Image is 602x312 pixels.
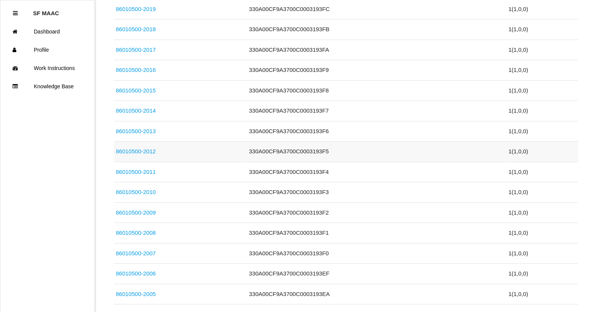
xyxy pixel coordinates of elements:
td: 330A00CF9A3700C0003193F2 [247,202,507,223]
a: 86010500-2009 [116,209,156,216]
a: Dashboard [0,22,95,41]
a: 86010500-2011 [116,169,156,175]
td: 330A00CF9A3700C0003193F3 [247,182,507,203]
td: 330A00CF9A3700C0003193EF [247,264,507,284]
a: Work Instructions [0,59,95,77]
td: 1 ( 1 , 0 , 0 ) [507,243,578,264]
td: 330A00CF9A3700C0003193F6 [247,121,507,142]
td: 330A00CF9A3700C0003193EA [247,284,507,304]
a: 86010500-2018 [116,26,156,32]
td: 1 ( 1 , 0 , 0 ) [507,40,578,60]
a: 86010500-2016 [116,67,156,73]
a: 86010500-2007 [116,250,156,256]
td: 1 ( 1 , 0 , 0 ) [507,284,578,304]
a: Knowledge Base [0,77,95,96]
td: 330A00CF9A3700C0003193FB [247,19,507,40]
a: 86010500-2008 [116,229,156,236]
a: 86010500-2017 [116,46,156,53]
a: 86010500-2019 [116,6,156,12]
a: 86010500-2006 [116,270,156,277]
a: 86010500-2012 [116,148,156,154]
a: 86010500-2010 [116,189,156,195]
div: Close [13,4,18,22]
td: 330A00CF9A3700C0003193FA [247,40,507,60]
td: 1 ( 1 , 0 , 0 ) [507,223,578,244]
a: 86010500-2005 [116,291,156,297]
td: 1 ( 1 , 0 , 0 ) [507,142,578,162]
td: 330A00CF9A3700C0003193F8 [247,80,507,101]
td: 1 ( 1 , 0 , 0 ) [507,101,578,121]
a: 86010500-2014 [116,107,156,114]
td: 1 ( 1 , 0 , 0 ) [507,60,578,81]
td: 330A00CF9A3700C0003193F5 [247,142,507,162]
td: 1 ( 1 , 0 , 0 ) [507,162,578,182]
td: 1 ( 1 , 0 , 0 ) [507,121,578,142]
td: 330A00CF9A3700C0003193F0 [247,243,507,264]
td: 330A00CF9A3700C0003193F9 [247,60,507,81]
td: 1 ( 1 , 0 , 0 ) [507,202,578,223]
a: Profile [0,41,95,59]
td: 1 ( 1 , 0 , 0 ) [507,182,578,203]
a: 86010500-2015 [116,87,156,94]
td: 330A00CF9A3700C0003193F7 [247,101,507,121]
p: SF MAAC [33,4,59,16]
td: 1 ( 1 , 0 , 0 ) [507,264,578,284]
td: 330A00CF9A3700C0003193F4 [247,162,507,182]
td: 1 ( 1 , 0 , 0 ) [507,80,578,101]
a: 86010500-2013 [116,128,156,134]
td: 1 ( 1 , 0 , 0 ) [507,19,578,40]
td: 330A00CF9A3700C0003193F1 [247,223,507,244]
